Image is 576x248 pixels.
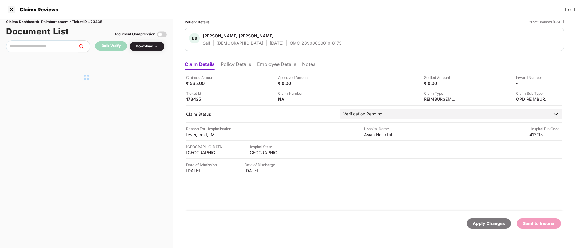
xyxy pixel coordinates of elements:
[203,40,210,46] div: Self
[114,31,155,37] div: Document Compression
[186,144,223,150] div: [GEOGRAPHIC_DATA]
[186,168,219,173] div: [DATE]
[185,61,215,70] li: Claim Details
[248,144,281,150] div: Hospital State
[186,80,219,86] div: ₹ 565.00
[157,30,167,39] img: svg+xml;base64,PHN2ZyBpZD0iVG9nZ2xlLTMyeDMyIiB4bWxucz0iaHR0cDovL3d3dy53My5vcmcvMjAwMC9zdmciIHdpZH...
[102,43,121,49] div: Bulk Verify
[189,33,200,43] div: BB
[186,162,219,168] div: Date of Admission
[185,19,210,25] div: Patient Details
[278,91,311,96] div: Claim Number
[217,40,263,46] div: [DEMOGRAPHIC_DATA]
[529,126,562,132] div: Hospital Pin Code
[424,91,457,96] div: Claim Type
[424,96,457,102] div: REIMBURSEMENT
[290,40,342,46] div: GMC-26990630010-8173
[257,61,296,70] li: Employee Details
[203,33,274,39] div: [PERSON_NAME] [PERSON_NAME]
[186,126,231,132] div: Reason For Hospitalisation
[529,19,564,25] div: *Last Updated [DATE]
[153,44,158,49] img: svg+xml;base64,PHN2ZyBpZD0iRHJvcGRvd24tMzJ4MzIiIHhtbG5zPSJodHRwOi8vd3d3LnczLm9yZy8yMDAwL3N2ZyIgd2...
[186,91,219,96] div: Ticket Id
[186,75,219,80] div: Claimed Amount
[364,126,397,132] div: Hospital Name
[244,162,277,168] div: Date of Discharge
[186,96,219,102] div: 173435
[78,40,90,52] button: search
[516,91,549,96] div: Claim Sub Type
[221,61,251,70] li: Policy Details
[186,132,219,137] div: fever, cold, [MEDICAL_DATA]
[516,80,549,86] div: -
[278,80,311,86] div: ₹ 0.00
[248,150,281,155] div: [GEOGRAPHIC_DATA]
[6,19,167,25] div: Claims Dashboard > Reimbursement > Ticket ID 173435
[6,25,69,38] h1: Document List
[16,7,58,13] div: Claims Reviews
[186,111,334,117] div: Claim Status
[302,61,315,70] li: Notes
[473,220,505,227] div: Apply Changes
[564,6,576,13] div: 1 of 1
[244,168,277,173] div: [DATE]
[424,75,457,80] div: Settled Amount
[278,96,311,102] div: NA
[516,96,549,102] div: OPD_REIMBURSEMENT
[343,111,383,117] div: Verification Pending
[136,43,158,49] div: Download
[516,75,549,80] div: Inward Number
[270,40,283,46] div: [DATE]
[278,75,311,80] div: Approved Amount
[186,150,219,155] div: [GEOGRAPHIC_DATA]
[364,132,397,137] div: Asian Hospital
[529,132,562,137] div: 412115
[553,111,559,117] img: downArrowIcon
[424,80,457,86] div: ₹ 0.00
[523,220,555,227] div: Send to Insurer
[78,44,90,49] span: search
